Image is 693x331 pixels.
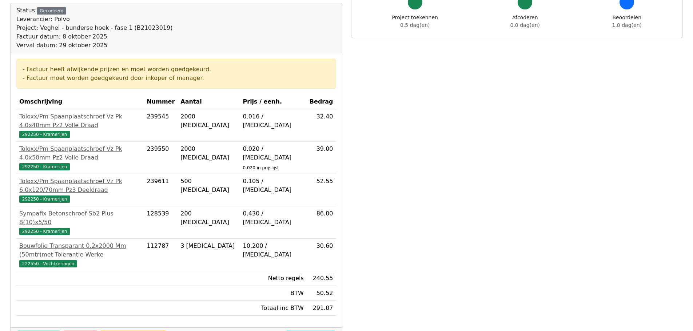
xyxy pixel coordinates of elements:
[243,209,304,227] div: 0.430 / [MEDICAL_DATA]
[307,109,336,142] td: 32.40
[178,94,240,109] th: Aantal
[307,271,336,286] td: 240.55
[144,142,178,174] td: 239550
[19,209,141,227] div: Sympafix Betonschroef Sb2 Plus 8(10)x5/50
[307,206,336,239] td: 86.00
[307,239,336,271] td: 30.60
[180,145,237,162] div: 2000 [MEDICAL_DATA]
[16,94,144,109] th: Omschrijving
[144,206,178,239] td: 128539
[19,145,141,162] div: Toloxx/Pm Spaanplaatschroef Vz Pk 4.0x50mm Pz2 Volle Draad
[144,109,178,142] td: 239545
[392,14,438,29] div: Project toekennen
[16,32,172,41] div: Factuur datum: 8 oktober 2025
[16,24,172,32] div: Project: Veghel - bunderse hoek - fase 1 (B21023019)
[19,163,70,170] span: 292250 - Kramerijen
[144,174,178,206] td: 239611
[240,301,307,316] td: Totaal inc BTW
[19,195,70,203] span: 292250 - Kramerijen
[307,94,336,109] th: Bedrag
[37,7,66,15] div: Gecodeerd
[307,301,336,316] td: 291.07
[144,94,178,109] th: Nummer
[510,14,540,29] div: Afcoderen
[243,177,304,194] div: 0.105 / [MEDICAL_DATA]
[19,177,141,203] a: Toloxx/Pm Spaanplaatschroef Vz Pk 6.0x120/70mm Pz3 Deeldraad292250 - Kramerijen
[19,209,141,235] a: Sympafix Betonschroef Sb2 Plus 8(10)x5/50292250 - Kramerijen
[144,239,178,271] td: 112787
[243,112,304,130] div: 0.016 / [MEDICAL_DATA]
[240,286,307,301] td: BTW
[19,177,141,194] div: Toloxx/Pm Spaanplaatschroef Vz Pk 6.0x120/70mm Pz3 Deeldraad
[180,112,237,130] div: 2000 [MEDICAL_DATA]
[19,131,70,138] span: 292250 - Kramerijen
[16,41,172,50] div: Verval datum: 29 oktober 2025
[19,260,77,267] span: 222550 - Vochtkeringen
[240,94,307,109] th: Prijs / eenh.
[19,242,141,268] a: Bouwfolie Transparant 0.2x2000 Mm (50mtr)met Tolerantie Werke222550 - Vochtkeringen
[243,165,279,170] sub: 0.020 in prijslijst
[510,22,540,28] span: 0.0 dag(en)
[16,15,172,24] div: Leverancier: Polvo
[307,174,336,206] td: 52.55
[240,271,307,286] td: Netto regels
[180,242,237,250] div: 3 [MEDICAL_DATA]
[19,145,141,171] a: Toloxx/Pm Spaanplaatschroef Vz Pk 4.0x50mm Pz2 Volle Draad292250 - Kramerijen
[243,145,304,162] div: 0.020 / [MEDICAL_DATA]
[16,6,172,50] div: Status:
[19,228,70,235] span: 292250 - Kramerijen
[400,22,430,28] span: 0.5 dag(en)
[19,112,141,130] div: Toloxx/Pm Spaanplaatschroef Vz Pk 4.0x40mm Pz2 Volle Draad
[180,209,237,227] div: 200 [MEDICAL_DATA]
[19,242,141,259] div: Bouwfolie Transparant 0.2x2000 Mm (50mtr)met Tolerantie Werke
[307,142,336,174] td: 39.00
[23,74,330,82] div: - Factuur moet worden goedgekeurd door inkoper of manager.
[243,242,304,259] div: 10.200 / [MEDICAL_DATA]
[612,14,642,29] div: Beoordelen
[23,65,330,74] div: - Factuur heeft afwijkende prijzen en moet worden goedgekeurd.
[19,112,141,138] a: Toloxx/Pm Spaanplaatschroef Vz Pk 4.0x40mm Pz2 Volle Draad292250 - Kramerijen
[307,286,336,301] td: 50.52
[612,22,642,28] span: 1.8 dag(en)
[180,177,237,194] div: 500 [MEDICAL_DATA]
